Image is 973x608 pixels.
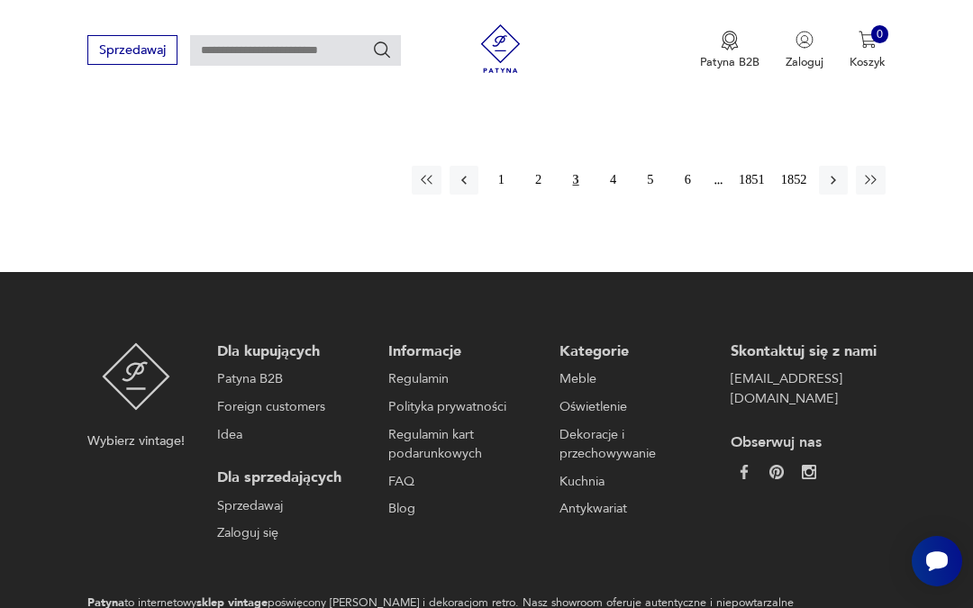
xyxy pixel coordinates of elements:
img: Patyna - sklep z meblami i dekoracjami vintage [102,342,171,412]
p: Koszyk [850,54,886,70]
button: 2 [524,166,553,195]
p: Wybierz vintage! [87,431,185,451]
a: Regulamin [388,369,535,389]
a: Foreign customers [217,397,364,417]
a: Kuchnia [559,472,706,492]
a: Antykwariat [559,499,706,519]
img: Patyna - sklep z meblami i dekoracjami vintage [470,24,531,73]
button: Zaloguj [786,31,823,70]
a: Sprzedawaj [87,46,177,57]
img: da9060093f698e4c3cedc1453eec5031.webp [737,465,751,479]
a: Idea [217,425,364,445]
a: FAQ [388,472,535,492]
a: Sprzedawaj [217,496,364,516]
button: 1851 [734,166,768,195]
a: Regulamin kart podarunkowych [388,425,535,464]
a: Meble [559,369,706,389]
a: Patyna B2B [217,369,364,389]
button: 3 [561,166,590,195]
img: Ikona medalu [721,31,739,50]
img: Ikona koszyka [859,31,877,49]
a: Blog [388,499,535,519]
img: Ikonka użytkownika [796,31,814,49]
img: c2fd9cf7f39615d9d6839a72ae8e59e5.webp [802,465,816,479]
a: Oświetlenie [559,397,706,417]
a: Zaloguj się [217,523,364,543]
div: 0 [871,25,889,43]
iframe: Smartsupp widget button [912,536,962,586]
a: Polityka prywatności [388,397,535,417]
img: 37d27d81a828e637adc9f9cb2e3d3a8a.webp [769,465,784,479]
p: Dla kupujących [217,342,364,362]
p: Zaloguj [786,54,823,70]
button: 5 [636,166,665,195]
button: 6 [673,166,702,195]
button: 1852 [777,166,811,195]
p: Informacje [388,342,535,362]
button: Szukaj [372,40,392,59]
button: Patyna B2B [700,31,759,70]
button: 1 [486,166,515,195]
a: Dekoracje i przechowywanie [559,425,706,464]
p: Skontaktuj się z nami [731,342,878,362]
p: Dla sprzedających [217,468,364,488]
a: Ikona medaluPatyna B2B [700,31,759,70]
p: Patyna B2B [700,54,759,70]
p: Obserwuj nas [731,433,878,453]
button: 4 [598,166,627,195]
p: Kategorie [559,342,706,362]
button: 0Koszyk [850,31,886,70]
button: Sprzedawaj [87,35,177,65]
a: [EMAIL_ADDRESS][DOMAIN_NAME] [731,369,878,408]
